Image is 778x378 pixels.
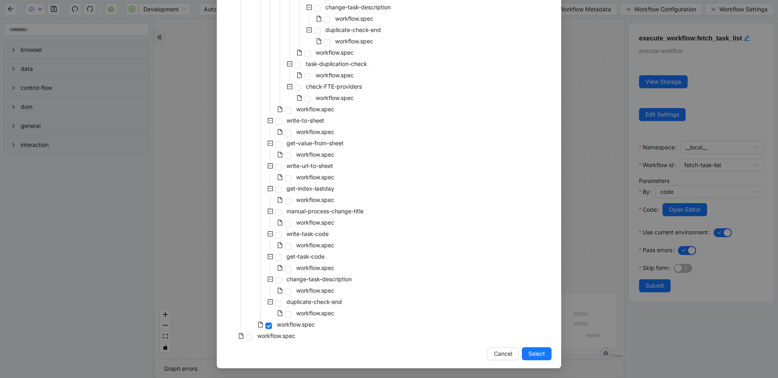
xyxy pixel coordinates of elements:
span: workflow.spec [316,49,354,56]
span: workflow.spec [296,264,334,271]
span: minus-square [267,163,273,169]
span: workflow.spec [296,310,334,316]
span: file [316,16,322,21]
span: workflow.spec [295,172,336,182]
span: get-task-code [285,252,326,261]
span: workflow.spec [296,174,334,181]
span: workflow.spec [296,219,334,226]
span: write-url-to-sheet [286,162,333,169]
span: check-FTE-providers [306,83,362,90]
span: duplicate-check-end [286,298,342,305]
span: workflow.spec [257,332,295,339]
span: workflow.spec [295,286,336,295]
span: get-task-code [286,253,325,260]
span: task-duplication-check [304,59,369,69]
span: change-task-description [286,276,352,282]
span: workflow.spec [296,196,334,203]
span: minus-square [267,276,273,282]
span: file [277,265,283,271]
span: workflow.spec [316,94,354,101]
span: workflow.spec [295,195,336,205]
span: write-to-sheet [285,116,326,125]
span: workflow.spec [295,218,336,227]
span: workflow.spec [314,48,355,57]
span: workflow.spec [333,36,375,46]
span: workflow.spec [335,15,373,22]
span: file [297,95,302,101]
span: minus-square [267,118,273,123]
span: minus-square [306,27,312,33]
span: get-index-lastday [285,184,336,193]
span: file [277,174,283,180]
span: workflow.spec [275,320,316,329]
span: manual-process-change-title [285,206,365,216]
span: manual-process-change-title [286,208,363,214]
span: file [277,106,283,112]
span: workflow.spec [316,72,354,79]
span: workflow.spec [256,331,297,341]
span: check-FTE-providers [304,82,363,91]
span: workflow.spec [333,14,375,23]
button: Cancel [487,347,519,360]
button: Select [522,347,551,360]
span: task-duplication-check [306,60,367,67]
span: file [238,333,244,339]
span: file [316,38,322,44]
span: workflow.spec [295,104,336,114]
span: file [297,72,302,78]
span: minus-square [267,140,273,146]
span: minus-square [267,299,273,305]
span: minus-square [306,4,312,10]
span: workflow.spec [295,240,336,250]
span: write-task-code [286,230,329,237]
span: change-task-description [325,4,391,11]
span: workflow.spec [296,106,334,113]
span: duplicate-check-end [285,297,344,307]
span: workflow.spec [335,38,373,45]
span: minus-square [287,84,293,89]
span: workflow.spec [296,242,334,248]
span: get-value-from-sheet [285,138,345,148]
span: file [277,242,283,248]
span: workflow.spec [314,93,355,103]
span: workflow.spec [296,151,334,158]
span: write-url-to-sheet [285,161,335,171]
span: write-to-sheet [286,117,324,124]
span: workflow.spec [295,127,336,137]
span: file [277,152,283,157]
span: file [258,322,263,327]
span: change-task-description [285,274,353,284]
span: minus-square [267,186,273,191]
span: workflow.spec [295,150,336,159]
span: file [277,197,283,203]
span: file [277,129,283,135]
span: duplicate-check-end [324,25,383,35]
span: duplicate-check-end [325,26,381,33]
span: get-value-from-sheet [286,140,344,147]
span: file [277,288,283,293]
span: write-task-code [285,229,330,239]
span: workflow.spec [314,70,355,80]
span: Cancel [494,349,512,358]
span: file [277,310,283,316]
span: workflow.spec [295,308,336,318]
span: file [277,220,283,225]
span: workflow.spec [277,321,315,328]
span: workflow.spec [295,263,336,273]
span: minus-square [267,231,273,237]
span: change-task-description [324,2,392,12]
span: minus-square [267,254,273,259]
span: Select [528,349,545,358]
span: workflow.spec [296,128,334,135]
span: get-index-lastday [286,185,334,192]
span: minus-square [267,208,273,214]
span: workflow.spec [296,287,334,294]
span: minus-square [287,61,293,67]
span: file [297,50,302,55]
